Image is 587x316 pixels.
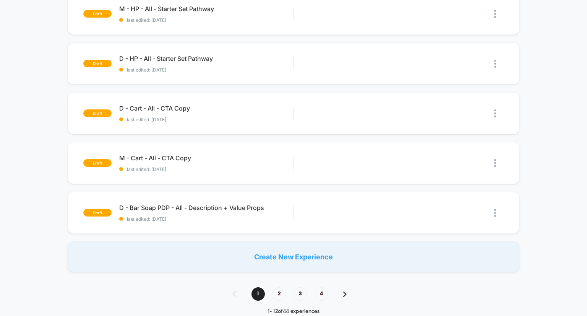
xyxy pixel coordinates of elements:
img: pagination forward [343,292,347,297]
span: M - Cart - All - CTA Copy [119,154,293,162]
span: last edited: [DATE] [119,67,293,73]
span: draft [83,60,112,67]
span: D - Bar Soap PDP - All - Description + Value Props [119,204,293,212]
img: close [494,159,496,167]
span: last edited: [DATE] [119,166,293,172]
span: last edited: [DATE] [119,117,293,122]
span: draft [83,109,112,117]
div: 1 - 12 of 44 experiences [225,308,362,315]
span: D - Cart - All - CTA Copy [119,104,293,112]
span: draft [83,10,112,18]
span: 1 [251,287,265,301]
span: M - HP - All - Starter Set Pathway [119,5,293,13]
img: close [494,60,496,68]
div: Create New Experience [68,241,520,272]
span: D - HP - All - Starter Set Pathway [119,55,293,62]
img: close [494,109,496,117]
span: draft [83,159,112,167]
span: last edited: [DATE] [119,216,293,222]
span: 3 [293,287,307,301]
span: 4 [315,287,328,301]
span: draft [83,209,112,217]
span: last edited: [DATE] [119,17,293,23]
img: close [494,10,496,18]
span: 2 [272,287,286,301]
img: close [494,209,496,217]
